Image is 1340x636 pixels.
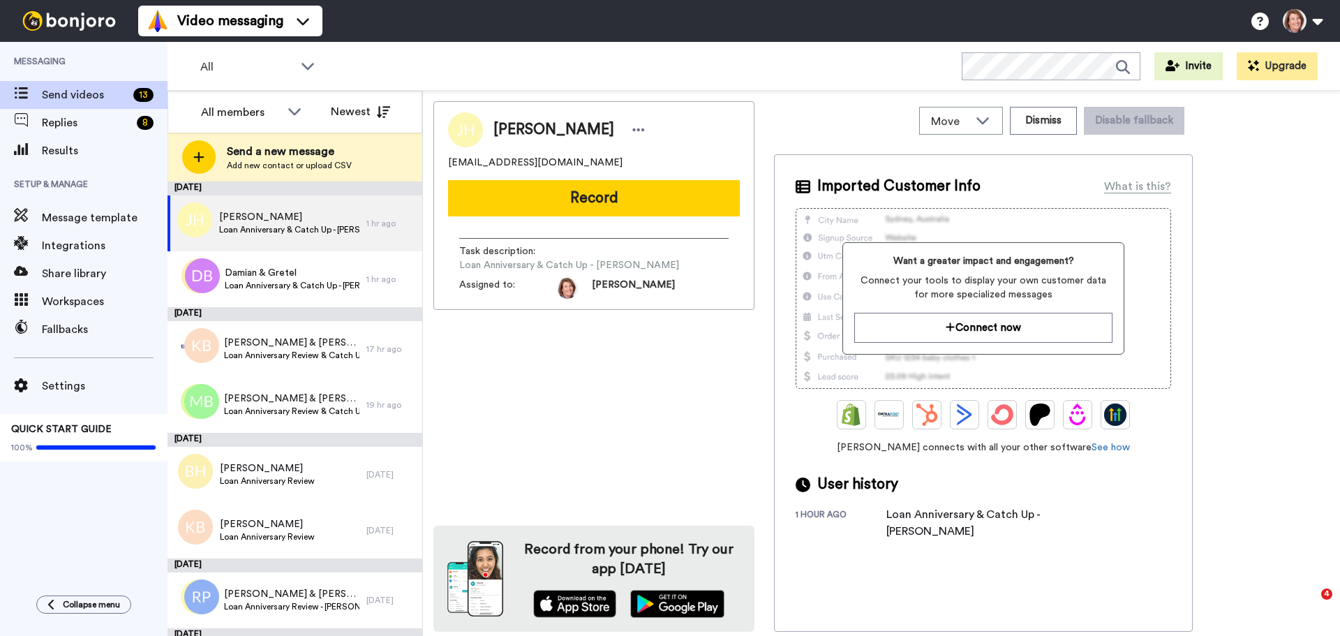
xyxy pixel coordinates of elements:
img: Patreon [1029,404,1051,426]
span: Send a new message [227,143,352,160]
img: bh.png [178,454,213,489]
div: 1 hour ago [796,509,886,540]
span: Settings [42,378,167,394]
span: Add new contact or upload CSV [227,160,352,171]
img: vm-color.svg [147,10,169,32]
button: Record [448,180,740,216]
span: Video messaging [177,11,283,31]
span: [PERSON_NAME] & [PERSON_NAME] [224,336,359,350]
img: ConvertKit [991,404,1013,426]
span: User history [817,474,898,495]
button: Connect now [854,313,1112,343]
span: [PERSON_NAME] & [PERSON_NAME] [224,587,359,601]
div: What is this? [1104,178,1171,195]
img: bj-logo-header-white.svg [17,11,121,31]
div: 8 [137,116,154,130]
div: 19 hr ago [366,399,415,411]
span: [PERSON_NAME] [493,119,614,140]
span: Message template [42,209,167,226]
button: Dismiss [1010,107,1077,135]
img: mb.png [184,384,219,419]
img: Hubspot [916,404,938,426]
span: Loan Anniversary Review & Catch Up - [PERSON_NAME] [224,350,359,361]
div: [DATE] [366,525,415,536]
span: 4 [1321,589,1332,600]
img: kb.png [178,510,213,545]
img: sb.png [181,384,216,419]
span: Assigned to: [459,278,557,299]
div: All members [201,104,281,121]
span: Loan Anniversary Review & Catch Up - [PERSON_NAME] [224,406,359,417]
span: Share library [42,265,167,282]
img: GoHighLevel [1104,404,1126,426]
img: a9f4b73e-b3c7-4288-814a-a3539c21c4c8.png [181,328,216,363]
img: Image of Julie Hicks [448,112,483,147]
div: 1 hr ago [366,218,415,229]
span: QUICK START GUIDE [11,424,112,434]
span: Want a greater impact and engagement? [854,254,1112,268]
span: [PERSON_NAME] [220,517,315,531]
div: 1 hr ago [366,274,415,285]
button: Collapse menu [36,596,131,614]
span: Loan Anniversary & Catch Up - [PERSON_NAME] [459,258,679,272]
span: Fallbacks [42,321,167,338]
span: Damian & Gretel [225,266,359,280]
span: [PERSON_NAME] & [PERSON_NAME] [224,392,359,406]
div: 17 hr ago [366,343,415,355]
img: jh.png [177,202,212,237]
img: Ontraport [878,404,900,426]
img: gb.png [181,258,216,293]
span: [PERSON_NAME] [592,278,675,299]
img: kb.png [184,328,219,363]
div: [DATE] [167,307,422,321]
iframe: Intercom live chat [1293,589,1326,622]
span: Collapse menu [63,599,120,610]
img: ActiveCampaign [953,404,976,426]
div: [DATE] [167,182,422,195]
span: Loan Anniversary & Catch Up - [PERSON_NAME] [219,224,359,235]
span: [PERSON_NAME] [219,210,359,224]
span: Integrations [42,237,167,254]
span: [PERSON_NAME] connects with all your other software [796,441,1171,454]
img: download [447,541,503,616]
span: Loan Anniversary Review - [PERSON_NAME] & [PERSON_NAME] [224,601,359,612]
span: All [200,59,294,75]
span: Loan Anniversary & Catch Up - [PERSON_NAME] [225,280,359,291]
span: [EMAIL_ADDRESS][DOMAIN_NAME] [448,156,623,170]
span: Results [42,142,167,159]
img: Drip [1066,404,1089,426]
img: gh.png [181,579,216,614]
span: Workspaces [42,293,167,310]
button: Upgrade [1237,52,1318,80]
span: Connect your tools to display your own customer data for more specialized messages [854,274,1112,302]
span: 100% [11,442,33,453]
span: Loan Anniversary Review [220,475,315,487]
span: Move [931,113,969,130]
span: Task description : [459,244,557,258]
img: rp.png [184,579,219,614]
img: Shopify [840,404,863,426]
div: [DATE] [366,595,415,606]
div: [DATE] [167,559,422,572]
div: 13 [133,88,154,102]
a: See how [1092,443,1130,452]
h4: Record from your phone! Try our app [DATE] [517,540,740,579]
img: appstore [533,590,616,618]
span: Send videos [42,87,128,103]
button: Newest [320,98,401,126]
span: [PERSON_NAME] [220,461,315,475]
div: Loan Anniversary & Catch Up - [PERSON_NAME] [886,506,1110,540]
img: 621c16c7-a60b-48f8-b0b5-f158d0b0809f-1759891800.jpg [557,278,578,299]
div: [DATE] [167,433,422,447]
button: Invite [1154,52,1223,80]
span: Loan Anniversary Review [220,531,315,542]
span: Imported Customer Info [817,176,981,197]
img: playstore [630,590,724,618]
div: [DATE] [366,469,415,480]
span: Replies [42,114,131,131]
button: Disable fallback [1084,107,1184,135]
img: db.png [185,258,220,293]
